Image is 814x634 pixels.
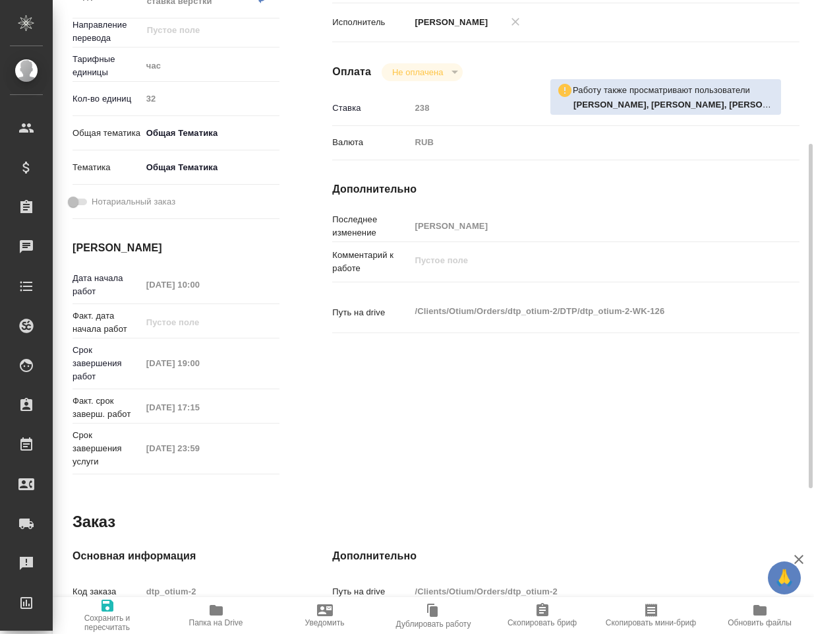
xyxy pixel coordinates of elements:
[728,618,792,627] span: Обновить файлы
[142,55,280,77] div: час
[61,614,154,632] span: Сохранить и пересчитать
[73,53,142,79] p: Тарифные единицы
[379,597,488,634] button: Дублировать работу
[332,64,371,80] h4: Оплата
[142,89,280,108] input: Пустое поле
[73,272,142,298] p: Дата начала работ
[573,84,750,97] p: Работу также просматривают пользователи
[332,249,410,275] p: Комментарий к работе
[73,548,279,564] h4: Основная информация
[410,16,488,29] p: [PERSON_NAME]
[705,597,814,634] button: Обновить файлы
[388,67,447,78] button: Не оплачена
[142,122,280,144] div: Общая Тематика
[73,395,142,421] p: Факт. срок заверш. работ
[332,102,410,115] p: Ставка
[142,313,257,332] input: Пустое поле
[410,582,760,601] input: Пустое поле
[332,548,799,564] h4: Дополнительно
[332,306,410,319] p: Путь на drive
[142,398,257,417] input: Пустое поле
[410,131,760,154] div: RUB
[332,181,799,197] h4: Дополнительно
[189,618,243,627] span: Папка на Drive
[161,597,270,634] button: Папка на Drive
[73,429,142,468] p: Срок завершения услуги
[488,597,596,634] button: Скопировать бриф
[768,561,801,594] button: 🙏
[270,597,379,634] button: Уведомить
[92,195,175,208] span: Нотариальный заказ
[596,597,705,634] button: Скопировать мини-бриф
[410,300,760,323] textarea: /Clients/Оtium/Orders/dtp_otium-2/DTP/dtp_otium-2-WK-126
[73,309,142,336] p: Факт. дата начала работ
[332,136,410,149] p: Валюта
[305,618,345,627] span: Уведомить
[332,16,410,29] p: Исполнитель
[73,240,279,256] h4: [PERSON_NAME]
[73,127,142,140] p: Общая тематика
[146,22,249,38] input: Пустое поле
[606,618,696,627] span: Скопировать мини-бриф
[142,439,257,458] input: Пустое поле
[396,619,471,629] span: Дублировать работу
[73,585,142,598] p: Код заказа
[73,511,115,532] h2: Заказ
[142,156,280,179] div: Общая Тематика
[142,354,257,373] input: Пустое поле
[410,216,760,236] input: Пустое поле
[73,161,142,174] p: Тематика
[410,98,760,117] input: Пустое поле
[332,585,410,598] p: Путь на drive
[53,597,161,634] button: Сохранить и пересчитать
[73,344,142,383] p: Срок завершения работ
[508,618,577,627] span: Скопировать бриф
[382,63,463,81] div: Не оплачена
[773,564,796,592] span: 🙏
[142,582,280,601] input: Пустое поле
[142,275,257,294] input: Пустое поле
[332,213,410,239] p: Последнее изменение
[73,92,142,106] p: Кол-во единиц
[73,18,142,45] p: Направление перевода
